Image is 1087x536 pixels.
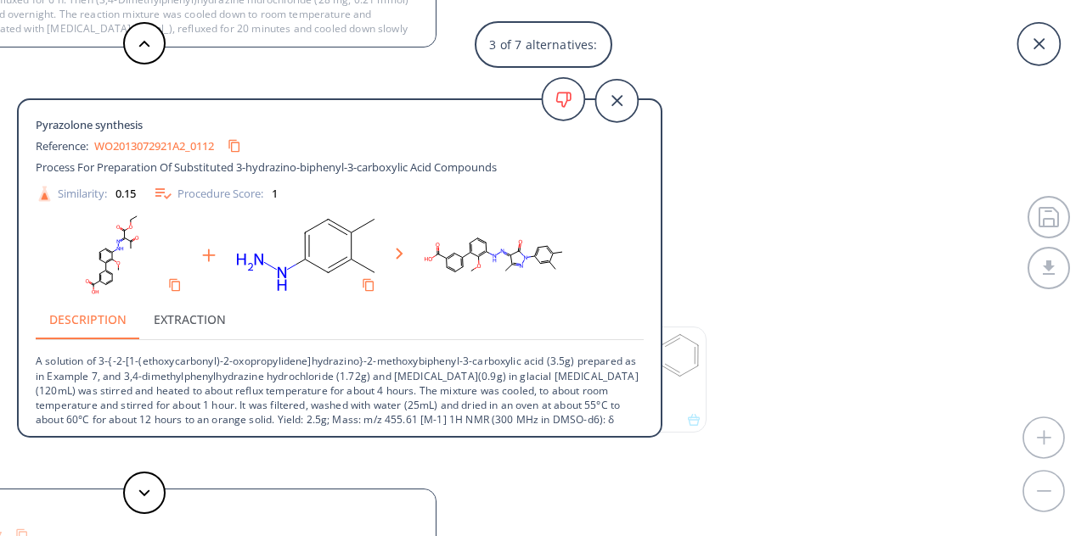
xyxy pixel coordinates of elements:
span: Reference: [36,138,94,154]
div: Procedure Score: [153,183,278,204]
div: Similarity: [36,185,136,203]
span: Process For Preparation Of Substituted 3-hydrazino-biphenyl-3-carboxylic Acid Compounds [36,159,497,175]
span: Pyrazolone synthesis [36,117,149,132]
svg: COc1c(NN=C2C(=O)N(c3ccc(C)c(C)c3)N=C2C)cccc1-c1cccc(C(=O)O)c1 [417,212,570,299]
svg: Cc1ccc(NN)cc1C [229,212,382,299]
div: 0.15 [115,188,136,199]
svg: CCOC(=O)C(=NNc1cccc(-c2cccc(C(=O)O)c2)c1OC)C(C)=O [36,212,189,299]
button: Description [36,299,140,339]
button: Extraction [140,299,239,339]
a: WO2013072921A2_0112 [94,141,214,152]
div: 1 [272,188,278,199]
button: Copy to clipboard [221,132,248,159]
p: A solution of 3-{-2-[1-(ethoxycarbonyl)-2-oxopropylidene]hydrazino}-2-methoxybiphenyl-3-carboxyli... [36,340,644,455]
div: procedure tabs [36,299,644,339]
button: Copy to clipboard [161,271,189,299]
button: Copy to clipboard [355,271,382,299]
